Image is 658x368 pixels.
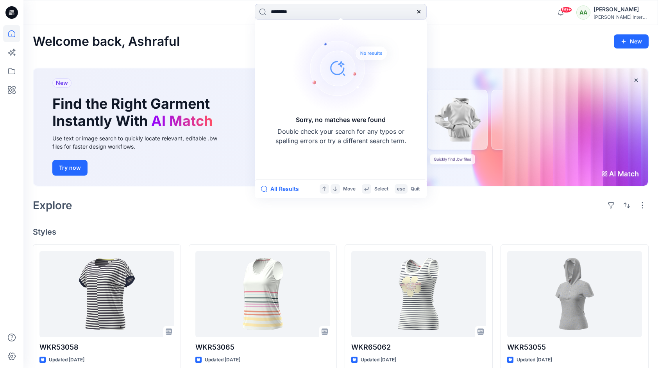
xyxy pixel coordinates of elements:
[205,356,240,364] p: Updated [DATE]
[397,185,405,193] p: esc
[411,185,420,193] p: Quit
[351,342,486,353] p: WKR65062
[576,5,590,20] div: AA
[52,160,88,176] button: Try now
[594,5,648,14] div: [PERSON_NAME]
[52,95,216,129] h1: Find the Right Garment Instantly With
[507,251,642,337] a: WKR53055
[33,34,180,49] h2: Welcome back, Ashraful
[56,78,68,88] span: New
[195,251,330,337] a: WKR53065
[49,356,84,364] p: Updated [DATE]
[614,34,649,48] button: New
[274,127,407,145] p: Double check your search for any typos or spelling errors or try a different search term.
[39,342,174,353] p: WKR53058
[33,199,72,212] h2: Explore
[361,356,396,364] p: Updated [DATE]
[39,251,174,337] a: WKR53058
[507,342,642,353] p: WKR53055
[52,134,228,151] div: Use text or image search to quickly locate relevant, editable .bw files for faster design workflows.
[351,251,486,337] a: WKR65062
[292,21,402,115] img: Sorry, no matches were found
[594,14,648,20] div: [PERSON_NAME] International
[517,356,552,364] p: Updated [DATE]
[343,185,356,193] p: Move
[151,112,213,129] span: AI Match
[33,227,649,237] h4: Styles
[296,115,386,124] h5: Sorry, no matches were found
[195,342,330,353] p: WKR53065
[261,184,304,194] button: All Results
[560,7,572,13] span: 99+
[374,185,388,193] p: Select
